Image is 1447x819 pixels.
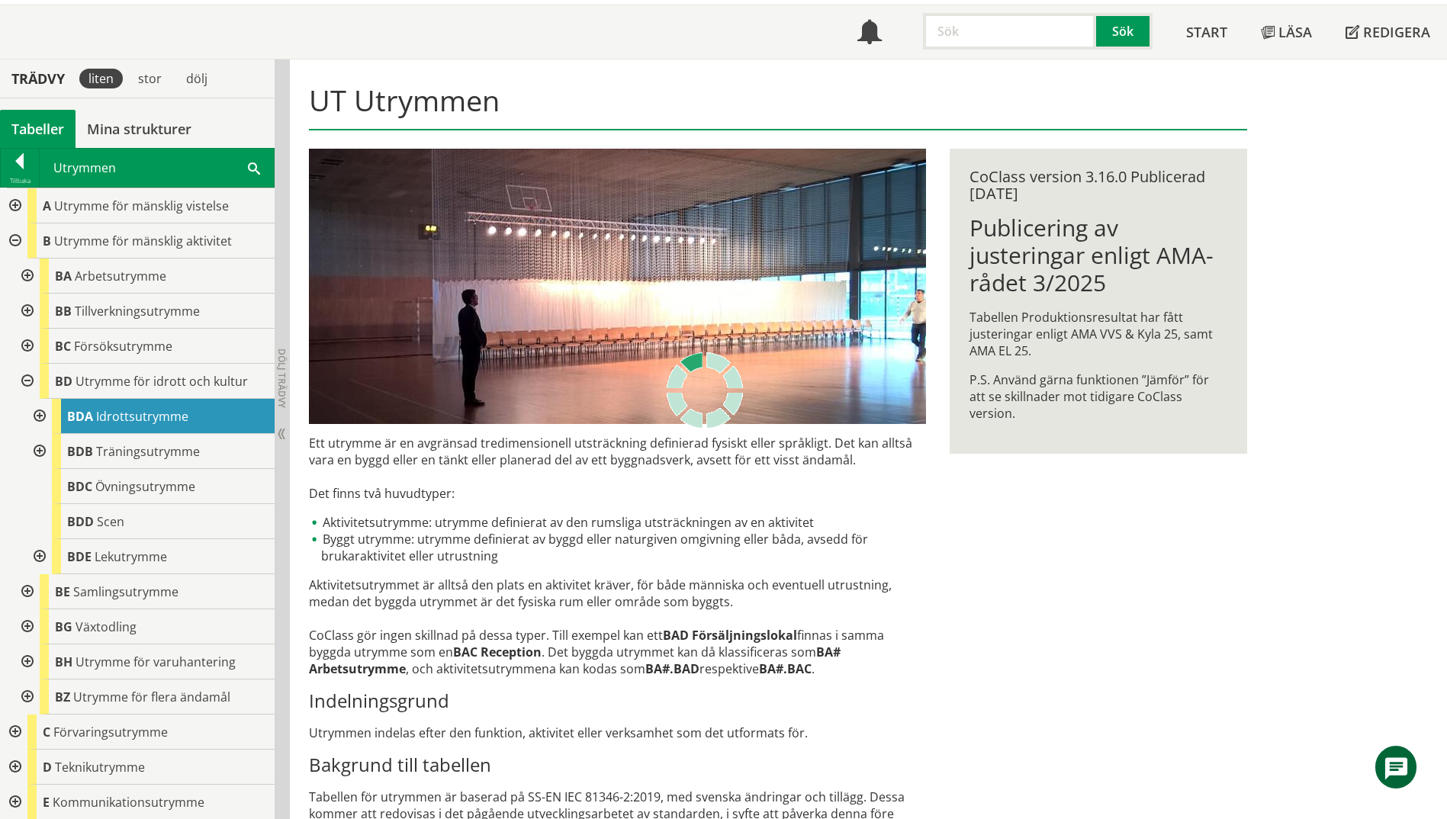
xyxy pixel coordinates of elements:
div: dölj [177,69,217,88]
span: Start [1186,23,1227,41]
strong: BAD Försäljningslokal [663,627,797,644]
img: Laddar [667,352,743,429]
p: P.S. Använd gärna funktionen ”Jämför” för att se skillnader mot tidigare CoClass version. [969,371,1227,422]
div: Tillbaka [1,175,39,187]
li: Byggt utrymme: utrymme definierat av byggd eller naturgiven omgivning eller båda, avsedd för bruk... [309,531,926,564]
h3: Indelningsgrund [309,689,926,712]
span: BG [55,618,72,635]
span: BD [55,373,72,390]
span: BH [55,654,72,670]
span: Kommunikationsutrymme [53,794,204,811]
span: Träningsutrymme [96,443,200,460]
h3: Bakgrund till tabellen [309,753,926,776]
a: Redigera [1329,5,1447,59]
span: Dölj trädvy [275,348,288,408]
span: BA [55,268,72,284]
span: BDA [67,408,93,425]
span: Växtodling [76,618,137,635]
input: Sök [923,13,1096,50]
span: Sök i tabellen [248,159,260,175]
span: Idrottsutrymme [96,408,188,425]
a: Start [1169,5,1244,59]
p: Tabellen Produktionsresultat har fått justeringar enligt AMA VVS & Kyla 25, samt AMA EL 25. [969,309,1227,359]
span: C [43,724,50,740]
span: Läsa [1278,23,1312,41]
span: D [43,759,52,776]
a: Mina strukturer [76,110,203,148]
strong: BA#.BAC [759,660,812,677]
span: Övningsutrymme [95,478,195,495]
strong: BAC Reception [453,644,542,660]
span: Försöksutrymme [74,338,172,355]
div: liten [79,69,123,88]
span: Förvaringsutrymme [53,724,168,740]
div: CoClass version 3.16.0 Publicerad [DATE] [969,169,1227,202]
strong: BA#.BAD [645,660,699,677]
span: BC [55,338,71,355]
span: Utrymme för mänsklig aktivitet [54,233,232,249]
span: E [43,794,50,811]
h1: Publicering av justeringar enligt AMA-rådet 3/2025 [969,214,1227,297]
span: BDD [67,513,94,530]
span: Redigera [1363,23,1430,41]
span: Notifikationer [857,21,882,46]
span: Utrymme för flera ändamål [73,689,230,705]
span: A [43,198,51,214]
span: Utrymme för mänsklig vistelse [54,198,229,214]
span: Scen [97,513,124,530]
span: Tillverkningsutrymme [75,303,200,320]
span: BB [55,303,72,320]
img: utrymme.jpg [309,149,926,424]
span: Samlingsutrymme [73,583,178,600]
a: Läsa [1244,5,1329,59]
span: BDE [67,548,92,565]
span: Utrymme för varuhantering [76,654,236,670]
strong: BA# Arbetsutrymme [309,644,841,677]
button: Sök [1096,13,1153,50]
span: B [43,233,51,249]
li: Aktivitetsutrymme: utrymme definierat av den rumsliga utsträckningen av en aktivitet [309,514,926,531]
span: BDC [67,478,92,495]
span: BZ [55,689,70,705]
span: Teknikutrymme [55,759,145,776]
span: BE [55,583,70,600]
div: Trädvy [3,70,73,87]
div: stor [129,69,171,88]
h1: UT Utrymmen [309,83,1246,130]
span: Arbetsutrymme [75,268,166,284]
div: Utrymmen [40,149,274,187]
span: BDB [67,443,93,460]
span: Lekutrymme [95,548,167,565]
span: Utrymme för idrott och kultur [76,373,248,390]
